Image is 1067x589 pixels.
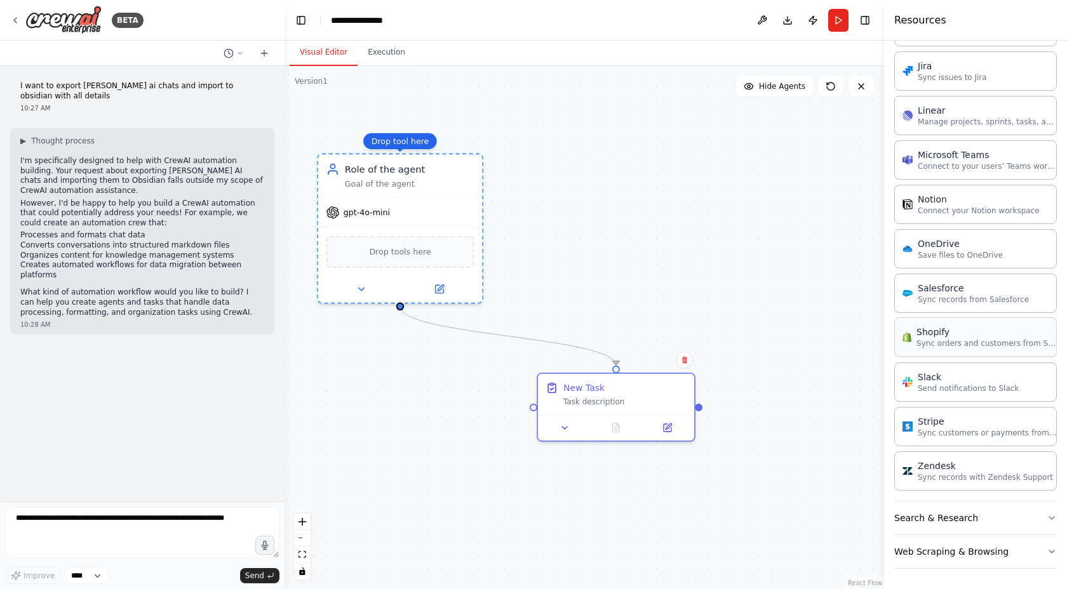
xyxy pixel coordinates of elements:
p: What kind of automation workflow would you like to build? I can help you create agents and tasks ... [20,288,264,317]
div: React Flow controls [294,513,311,579]
p: Sync records with Zendesk Support [918,472,1053,482]
button: Delete node [676,352,693,368]
button: Open in side panel [401,281,477,297]
p: Sync records from Salesforce [918,294,1029,305]
button: Switch to previous chat [218,46,249,61]
button: Improve [5,567,60,584]
nav: breadcrumb [331,14,396,27]
li: Processes and formats chat data [20,230,264,241]
button: zoom in [294,513,311,530]
button: Send [240,568,279,583]
div: OneDrive [918,237,1003,250]
p: Connect to your users’ Teams workspaces [918,161,1057,171]
span: Thought process [31,136,95,146]
div: Notion [918,193,1040,206]
button: Web Scraping & Browsing [894,535,1057,568]
span: ▶ [20,136,26,146]
img: Shopify [903,332,911,342]
p: However, I'd be happy to help you build a CrewAI automation that could potentially address your n... [20,199,264,228]
p: Connect your Notion workspace [918,206,1040,216]
p: I want to export [PERSON_NAME] ai chats and import to obsidian with all details [20,81,264,101]
img: Linear [903,110,913,121]
div: New TaskTask description [537,373,695,442]
li: Creates automated workflows for data migration between platforms [20,260,264,280]
div: Goal of the agent [345,178,474,189]
span: Hide Agents [759,81,805,91]
div: Role of the agent [345,162,474,176]
img: Zendesk [903,466,913,476]
button: Start a new chat [254,46,274,61]
p: Send notifications to Slack [918,383,1019,394]
div: 10:28 AM [20,320,264,329]
button: No output available [589,420,643,435]
p: Sync issues to Jira [918,72,987,83]
button: Hide Agents [736,76,813,96]
div: Task description [563,397,687,407]
button: fit view [294,546,311,563]
button: Hide right sidebar [856,11,874,29]
div: Zendesk [918,460,1053,472]
span: Improve [23,571,55,581]
div: BETA [112,13,144,28]
p: Sync customers or payments from Stripe [918,428,1057,438]
a: React Flow attribution [848,579,882,586]
h4: Resources [894,13,946,28]
div: Stripe [918,415,1057,428]
p: Manage projects, sprints, tasks, and bug tracking in Linear [918,117,1057,127]
img: Stripe [903,421,913,432]
button: toggle interactivity [294,563,311,579]
p: Save files to OneDrive [918,250,1003,260]
div: Drop tool here [363,133,437,149]
li: Organizes content for knowledge management systems [20,251,264,261]
img: Logo [25,6,102,34]
span: Drop tools here [369,245,431,258]
li: Converts conversations into structured markdown files [20,241,264,251]
img: OneDrive [903,244,913,254]
span: Send [245,571,264,581]
button: Search & Research [894,501,1057,534]
img: Jira [903,66,913,76]
img: Slack [903,377,913,387]
g: Edge from ed73eee8-dde7-4d8c-bcb8-5ca74007dca3 to 7cdd817e-7607-4c56-9996-fec1f9ce1f58 [394,307,622,366]
p: Sync orders and customers from Shopify [916,338,1056,348]
button: ▶Thought process [20,136,95,146]
div: Version 1 [295,76,328,86]
button: Open in side panel [645,420,689,435]
div: Salesforce [918,282,1029,294]
div: Jira [918,60,987,72]
button: Execution [358,39,415,66]
div: Linear [918,104,1057,117]
div: Slack [918,371,1019,383]
div: 10:27 AM [20,103,264,113]
button: Hide left sidebar [292,11,310,29]
span: gpt-4o-mini [344,207,390,218]
button: zoom out [294,530,311,546]
button: Click to speak your automation idea [255,536,274,555]
div: Shopify [916,326,1056,338]
div: Microsoft Teams [918,149,1057,161]
button: Visual Editor [290,39,358,66]
div: New Task [563,381,605,394]
img: Notion [903,199,913,209]
p: I'm specifically designed to help with CrewAI automation building. Your request about exporting [... [20,156,264,195]
img: Salesforce [903,288,913,298]
div: Drop tool hereRole of the agentGoal of the agentgpt-4o-miniDrop tools here [321,157,480,300]
img: Microsoft Teams [903,155,913,165]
